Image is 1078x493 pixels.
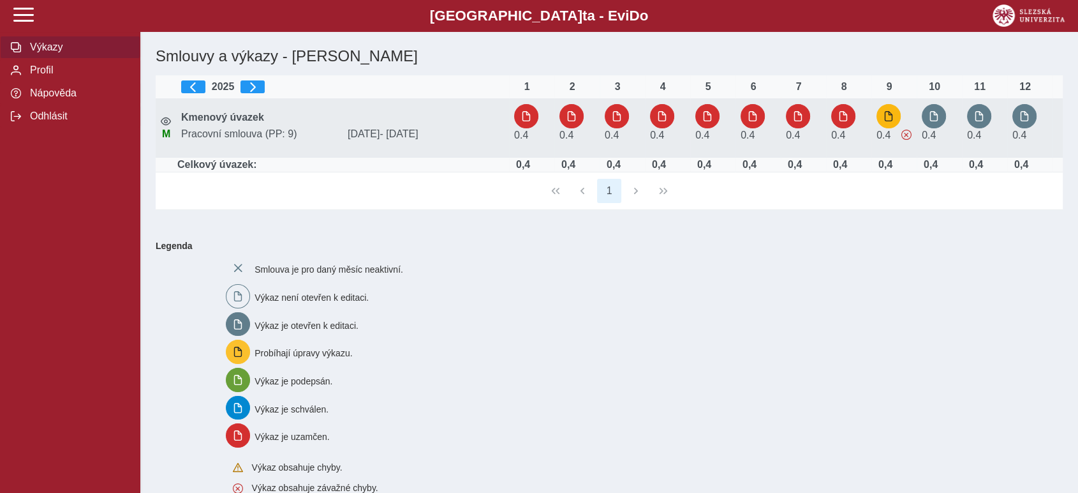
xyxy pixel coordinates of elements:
[691,159,717,171] div: Úvazek : 3,2 h / den. 16 h / týden.
[922,81,947,93] div: 10
[255,348,352,358] span: Probíhají úpravy výkazu.
[605,130,619,140] span: Úvazek : 3,2 h / den. 16 h / týden.
[181,112,264,123] b: Kmenový úvazek
[640,8,649,24] span: o
[918,159,943,171] div: Úvazek : 3,2 h / den. 16 h / týden.
[695,81,721,93] div: 5
[650,81,676,93] div: 4
[380,128,418,139] span: - [DATE]
[922,130,936,140] span: Úvazek : 3,2 h / den. 16 h / týden.
[741,81,766,93] div: 6
[255,376,332,386] span: Výkaz je podepsán.
[629,8,639,24] span: D
[343,128,509,140] span: [DATE]
[251,462,342,473] span: Výkaz obsahuje chyby.
[786,81,811,93] div: 7
[514,130,528,140] span: Úvazek : 3,2 h / den. 16 h / týden.
[582,8,587,24] span: t
[176,158,509,172] td: Celkový úvazek:
[162,128,170,139] span: Údaje souhlasí s údaji v Magionu
[876,81,902,93] div: 9
[827,159,853,171] div: Úvazek : 3,2 h / den. 16 h / týden.
[161,116,171,126] i: Smlouva je aktivní
[831,130,845,140] span: Úvazek : 3,2 h / den. 16 h / týden.
[963,159,989,171] div: Úvazek : 3,2 h / den. 16 h / týden.
[176,128,343,140] span: Pracovní smlouva (PP: 9)
[597,179,621,203] button: 1
[993,4,1065,27] img: logo_web_su.png
[1008,159,1034,171] div: Úvazek : 3,2 h / den. 16 h / týden.
[831,81,857,93] div: 8
[514,81,540,93] div: 1
[255,292,369,303] span: Výkaz není otevřen k editaci.
[255,320,358,330] span: Výkaz je otevřen k editaci.
[1012,81,1038,93] div: 12
[901,130,912,140] span: Výkaz obsahuje závažné chyby.
[255,264,403,275] span: Smlouva je pro daný měsíc neaktivní.
[26,42,129,53] span: Výkazy
[559,130,573,140] span: Úvazek : 3,2 h / den. 16 h / týden.
[737,159,762,171] div: Úvazek : 3,2 h / den. 16 h / týden.
[151,42,915,70] h1: Smlouvy a výkazy - [PERSON_NAME]
[782,159,808,171] div: Úvazek : 3,2 h / den. 16 h / týden.
[255,404,329,414] span: Výkaz je schválen.
[26,87,129,99] span: Nápověda
[1012,130,1026,140] span: Úvazek : 3,2 h / den. 16 h / týden.
[876,130,890,140] span: Úvazek : 3,2 h / den. 16 h / týden.
[255,432,330,442] span: Výkaz je uzamčen.
[26,64,129,76] span: Profil
[967,130,981,140] span: Úvazek : 3,2 h / den. 16 h / týden.
[510,159,536,171] div: Úvazek : 3,2 h / den. 16 h / týden.
[556,159,581,171] div: Úvazek : 3,2 h / den. 16 h / týden.
[559,81,585,93] div: 2
[650,130,664,140] span: Úvazek : 3,2 h / den. 16 h / týden.
[181,80,504,93] div: 2025
[26,110,129,122] span: Odhlásit
[873,159,898,171] div: Úvazek : 3,2 h / den. 16 h / týden.
[38,8,1040,24] b: [GEOGRAPHIC_DATA] a - Evi
[967,81,993,93] div: 11
[741,130,755,140] span: Úvazek : 3,2 h / den. 16 h / týden.
[605,81,630,93] div: 3
[695,130,709,140] span: Úvazek : 3,2 h / den. 16 h / týden.
[601,159,626,171] div: Úvazek : 3,2 h / den. 16 h / týden.
[151,236,1058,256] b: Legenda
[786,130,800,140] span: Úvazek : 3,2 h / den. 16 h / týden.
[646,159,672,171] div: Úvazek : 3,2 h / den. 16 h / týden.
[251,483,378,493] span: Výkaz obsahuje závažné chyby.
